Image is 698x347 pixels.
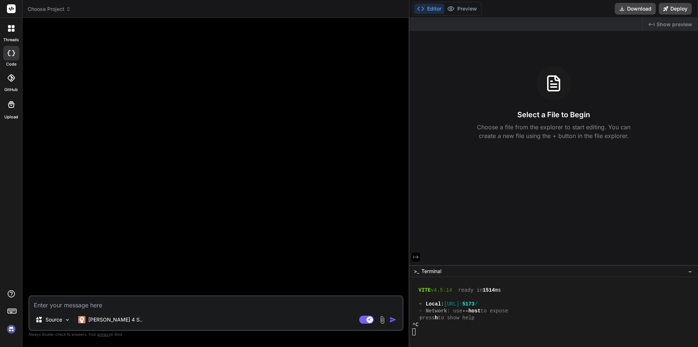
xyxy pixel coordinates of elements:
[483,287,495,294] span: 1514
[474,301,477,308] span: /
[28,5,71,13] span: Choose Project
[447,308,462,315] span: : use
[444,4,480,14] button: Preview
[462,308,481,315] span: --host
[78,316,85,323] img: Claude 4 Sonnet
[481,308,508,315] span: to expose
[5,323,17,335] img: signin
[414,4,444,14] button: Editor
[418,308,420,315] span: ➜
[688,268,692,275] span: −
[3,37,19,43] label: threads
[462,301,475,308] span: 5173
[438,315,475,322] span: to show help
[431,287,452,294] span: v4.5.14
[472,123,635,140] p: Choose a file from the explorer to start editing. You can create a new file using the + button in...
[420,315,435,322] span: press
[615,3,656,15] button: Download
[412,322,418,328] span: ^C
[45,316,62,323] p: Source
[426,301,441,308] span: Local
[418,315,420,322] span: ➜
[659,3,692,15] button: Deploy
[495,287,501,294] span: ms
[435,315,438,322] span: h
[389,316,397,323] img: icon
[517,110,590,120] h3: Select a File to Begin
[687,265,694,277] button: −
[97,332,111,336] span: privacy
[4,114,18,120] label: Upload
[441,301,444,308] span: :
[4,87,18,93] label: GitHub
[64,317,71,323] img: Pick Models
[418,287,431,294] span: VITE
[444,301,462,308] span: [URL]:
[414,268,419,275] span: >_
[88,316,143,323] p: [PERSON_NAME] 4 S..
[378,316,386,324] img: attachment
[421,268,441,275] span: Terminal
[28,331,404,338] p: Always double-check its answers. Your in Bind
[6,61,16,67] label: code
[657,21,692,28] span: Show preview
[458,287,482,294] span: ready in
[418,301,420,308] span: ➜
[426,308,447,315] span: Network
